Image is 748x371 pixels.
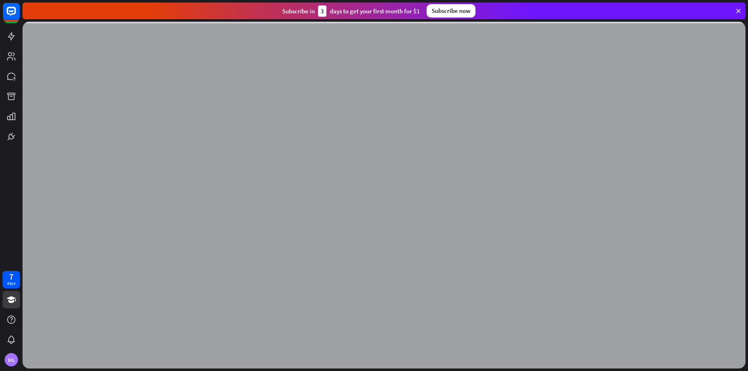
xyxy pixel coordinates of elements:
[282,5,420,17] div: Subscribe in days to get your first month for $1
[5,353,18,366] div: DG
[3,271,20,288] a: 7 days
[7,280,15,286] div: days
[427,4,475,18] div: Subscribe now
[318,5,326,17] div: 3
[9,273,13,280] div: 7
